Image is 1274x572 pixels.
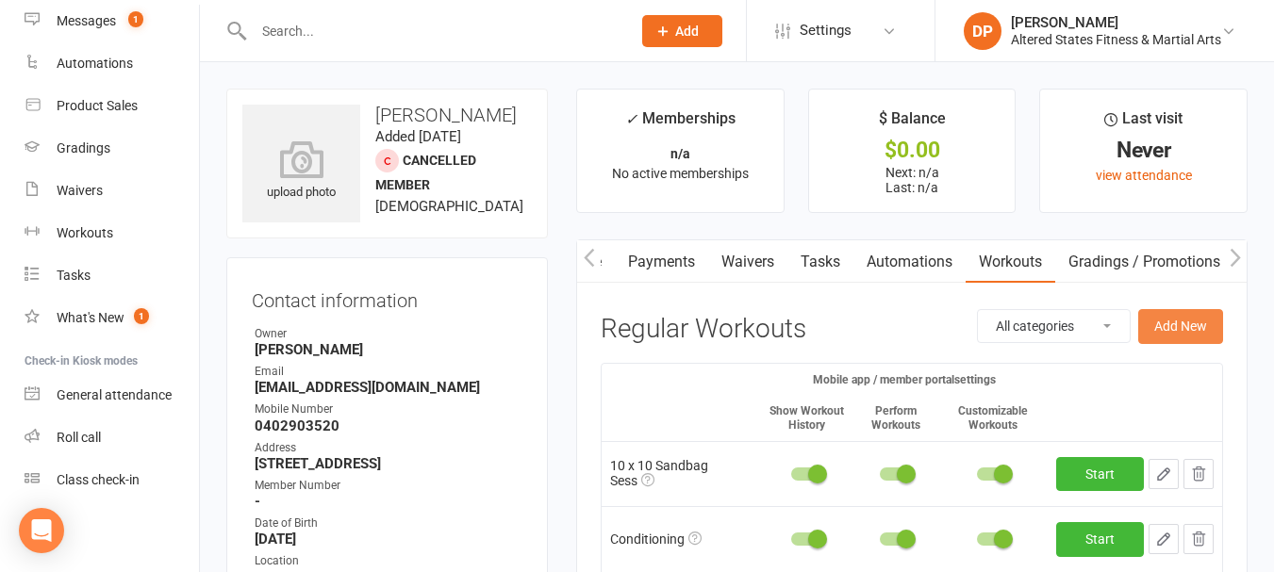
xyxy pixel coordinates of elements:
[625,106,736,141] div: Memberships
[375,128,461,145] time: Added [DATE]
[615,240,708,284] a: Payments
[1096,168,1192,183] a: view attendance
[57,140,110,155] div: Gradings
[800,9,852,52] span: Settings
[670,146,690,161] strong: n/a
[57,183,103,198] div: Waivers
[25,374,199,417] a: General attendance kiosk mode
[625,110,637,128] i: ✓
[958,404,1028,432] small: Customizable Workouts
[826,140,999,160] div: $0.00
[19,508,64,553] div: Open Intercom Messenger
[25,417,199,459] a: Roll call
[602,506,761,571] td: Conditioning
[255,531,522,547] strong: [DATE]
[612,166,749,181] span: No active memberships
[134,308,149,324] span: 1
[242,140,360,203] div: upload photo
[25,170,199,212] a: Waivers
[25,127,199,170] a: Gradings
[1011,31,1221,48] div: Altered States Fitness & Martial Arts
[255,379,522,396] strong: [EMAIL_ADDRESS][DOMAIN_NAME]
[853,240,966,284] a: Automations
[813,373,996,386] small: Mobile app / member portal settings
[787,240,853,284] a: Tasks
[57,472,140,487] div: Class check-in
[57,310,124,325] div: What's New
[769,404,844,432] small: Show Workout History
[25,459,199,501] a: Class kiosk mode
[871,404,920,432] small: Perform Workouts
[255,439,522,457] div: Address
[1056,522,1144,556] a: Start
[675,24,699,39] span: Add
[242,105,532,125] h3: [PERSON_NAME]
[1104,106,1183,140] div: Last visit
[248,18,618,44] input: Search...
[255,477,522,495] div: Member Number
[255,363,522,381] div: Email
[601,315,806,344] h3: Regular Workouts
[826,165,999,195] p: Next: n/a Last: n/a
[375,198,523,215] span: [DEMOGRAPHIC_DATA]
[1056,457,1144,491] a: Start
[25,254,199,297] a: Tasks
[966,240,1055,284] a: Workouts
[57,56,133,71] div: Automations
[255,341,522,358] strong: [PERSON_NAME]
[25,212,199,254] a: Workouts
[255,515,522,532] div: Date of Birth
[255,552,522,570] div: Location
[57,225,113,240] div: Workouts
[25,85,199,127] a: Product Sales
[602,441,761,506] td: 10 x 10 Sandbag Sess
[642,15,722,47] button: Add
[57,13,116,28] div: Messages
[375,153,476,192] span: Cancelled member
[25,42,199,85] a: Automations
[255,325,522,343] div: Owner
[1011,14,1221,31] div: [PERSON_NAME]
[879,106,946,140] div: $ Balance
[57,387,172,402] div: General attendance
[964,12,1001,50] div: DP
[128,11,143,27] span: 1
[57,430,101,445] div: Roll call
[252,283,522,311] h3: Contact information
[255,493,522,510] strong: -
[255,417,522,434] strong: 0402903520
[57,268,91,283] div: Tasks
[1055,240,1233,284] a: Gradings / Promotions
[25,297,199,339] a: What's New1
[708,240,787,284] a: Waivers
[1138,309,1223,343] button: Add New
[255,400,522,418] div: Mobile Number
[57,98,138,113] div: Product Sales
[1057,140,1230,160] div: Never
[255,455,522,472] strong: [STREET_ADDRESS]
